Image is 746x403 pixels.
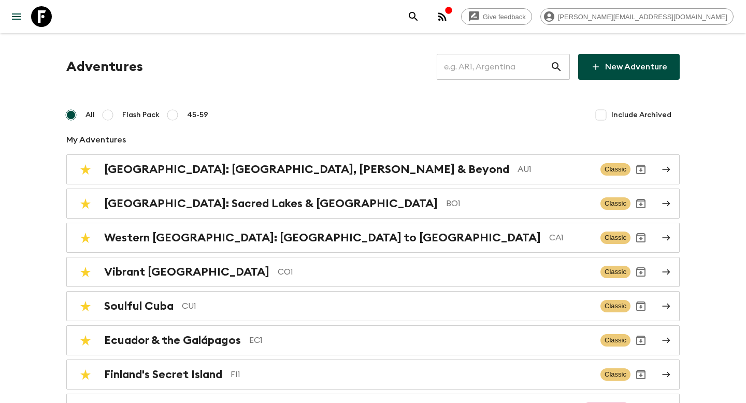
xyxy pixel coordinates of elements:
h2: Soulful Cuba [104,299,174,313]
h2: Ecuador & the Galápagos [104,334,241,347]
a: Give feedback [461,8,532,25]
input: e.g. AR1, Argentina [437,52,550,81]
p: CO1 [278,266,592,278]
a: Western [GEOGRAPHIC_DATA]: [GEOGRAPHIC_DATA] to [GEOGRAPHIC_DATA]CA1ClassicArchive [66,223,680,253]
span: Classic [600,197,630,210]
a: Vibrant [GEOGRAPHIC_DATA]CO1ClassicArchive [66,257,680,287]
span: Classic [600,163,630,176]
span: Classic [600,266,630,278]
button: menu [6,6,27,27]
button: Archive [630,227,651,248]
h1: Adventures [66,56,143,77]
a: New Adventure [578,54,680,80]
span: [PERSON_NAME][EMAIL_ADDRESS][DOMAIN_NAME] [552,13,733,21]
p: CA1 [549,232,592,244]
a: Finland's Secret IslandFI1ClassicArchive [66,359,680,390]
p: My Adventures [66,134,680,146]
p: AU1 [518,163,592,176]
span: Classic [600,232,630,244]
p: BO1 [446,197,592,210]
h2: [GEOGRAPHIC_DATA]: Sacred Lakes & [GEOGRAPHIC_DATA] [104,197,438,210]
span: 45-59 [187,110,208,120]
p: FI1 [231,368,592,381]
span: Flash Pack [122,110,160,120]
button: Archive [630,296,651,316]
button: Archive [630,159,651,180]
p: EC1 [249,334,592,347]
span: Classic [600,300,630,312]
a: [GEOGRAPHIC_DATA]: Sacred Lakes & [GEOGRAPHIC_DATA]BO1ClassicArchive [66,189,680,219]
a: Soulful CubaCU1ClassicArchive [66,291,680,321]
span: Classic [600,334,630,347]
h2: Finland's Secret Island [104,368,222,381]
button: Archive [630,193,651,214]
a: Ecuador & the GalápagosEC1ClassicArchive [66,325,680,355]
span: Include Archived [611,110,671,120]
div: [PERSON_NAME][EMAIL_ADDRESS][DOMAIN_NAME] [540,8,734,25]
h2: [GEOGRAPHIC_DATA]: [GEOGRAPHIC_DATA], [PERSON_NAME] & Beyond [104,163,509,176]
button: Archive [630,364,651,385]
p: CU1 [182,300,592,312]
button: search adventures [403,6,424,27]
span: All [85,110,95,120]
span: Classic [600,368,630,381]
h2: Vibrant [GEOGRAPHIC_DATA] [104,265,269,279]
span: Give feedback [477,13,532,21]
button: Archive [630,262,651,282]
h2: Western [GEOGRAPHIC_DATA]: [GEOGRAPHIC_DATA] to [GEOGRAPHIC_DATA] [104,231,541,244]
button: Archive [630,330,651,351]
a: [GEOGRAPHIC_DATA]: [GEOGRAPHIC_DATA], [PERSON_NAME] & BeyondAU1ClassicArchive [66,154,680,184]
